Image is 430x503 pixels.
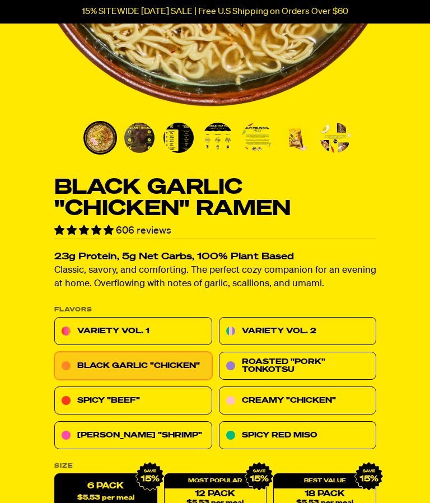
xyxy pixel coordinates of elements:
a: Variety Vol. 2 [218,317,376,345]
p: Classic, savory, and comforting. The perfect cozy companion for an evening at home. Overflowing w... [54,264,376,291]
div: PDP main carousel thumbnails [27,121,403,155]
li: Go to slide 6 [279,121,313,155]
img: Black Garlic "Chicken" Ramen [124,123,155,153]
img: IMG_9632.png [354,462,383,491]
a: Spicy Red Miso [218,421,376,449]
img: Black Garlic "Chicken" Ramen [281,123,311,153]
p: 15% SITEWIDE [DATE] SALE | Free U.S Shipping on Orders Over $60 [82,7,348,17]
a: Black Garlic "Chicken" [54,352,212,380]
a: Spicy "Beef" [54,386,212,414]
a: Roasted "Pork" Tonkotsu [218,352,376,380]
a: Creamy "Chicken" [218,386,376,414]
img: Black Garlic "Chicken" Ramen [85,123,115,153]
span: $5.53 per meal [77,495,134,502]
img: Black Garlic "Chicken" Ramen [163,123,194,153]
img: IMG_9632.png [245,462,274,491]
label: Size [54,463,376,469]
li: Go to slide 3 [162,121,195,155]
h1: Black Garlic "Chicken" Ramen [54,177,376,220]
li: Go to slide 1 [83,121,117,155]
li: Go to slide 4 [201,121,235,155]
li: Go to slide 7 [319,121,352,155]
a: Variety Vol. 1 [54,317,212,345]
img: IMG_9632.png [135,462,164,491]
span: 606 reviews [116,226,171,236]
h2: 23g Protein, 5g Net Carbs, 100% Plant Based [54,252,376,262]
span: 4.76 stars [54,226,116,236]
p: Flavors [54,306,376,313]
img: Black Garlic "Chicken" Ramen [203,123,233,153]
li: Go to slide 2 [123,121,156,155]
a: [PERSON_NAME] "Shrimp" [54,421,212,449]
img: Black Garlic "Chicken" Ramen [320,123,350,153]
img: Black Garlic "Chicken" Ramen [242,123,272,153]
li: Go to slide 5 [240,121,274,155]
